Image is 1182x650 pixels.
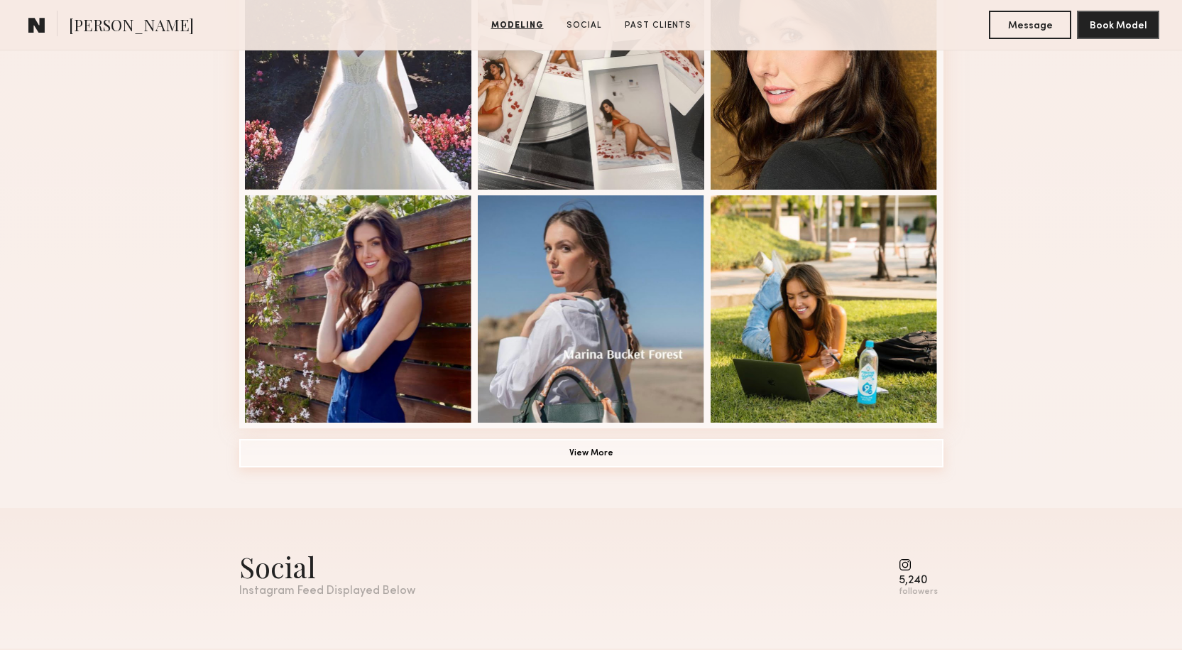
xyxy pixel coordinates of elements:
[486,19,549,32] a: Modeling
[989,11,1071,39] button: Message
[1077,11,1159,39] button: Book Model
[239,585,415,597] div: Instagram Feed Displayed Below
[239,439,943,467] button: View More
[69,14,194,39] span: [PERSON_NAME]
[619,19,697,32] a: Past Clients
[899,587,938,597] div: followers
[561,19,608,32] a: Social
[899,575,938,586] div: 5,240
[239,548,415,585] div: Social
[1077,18,1159,31] a: Book Model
